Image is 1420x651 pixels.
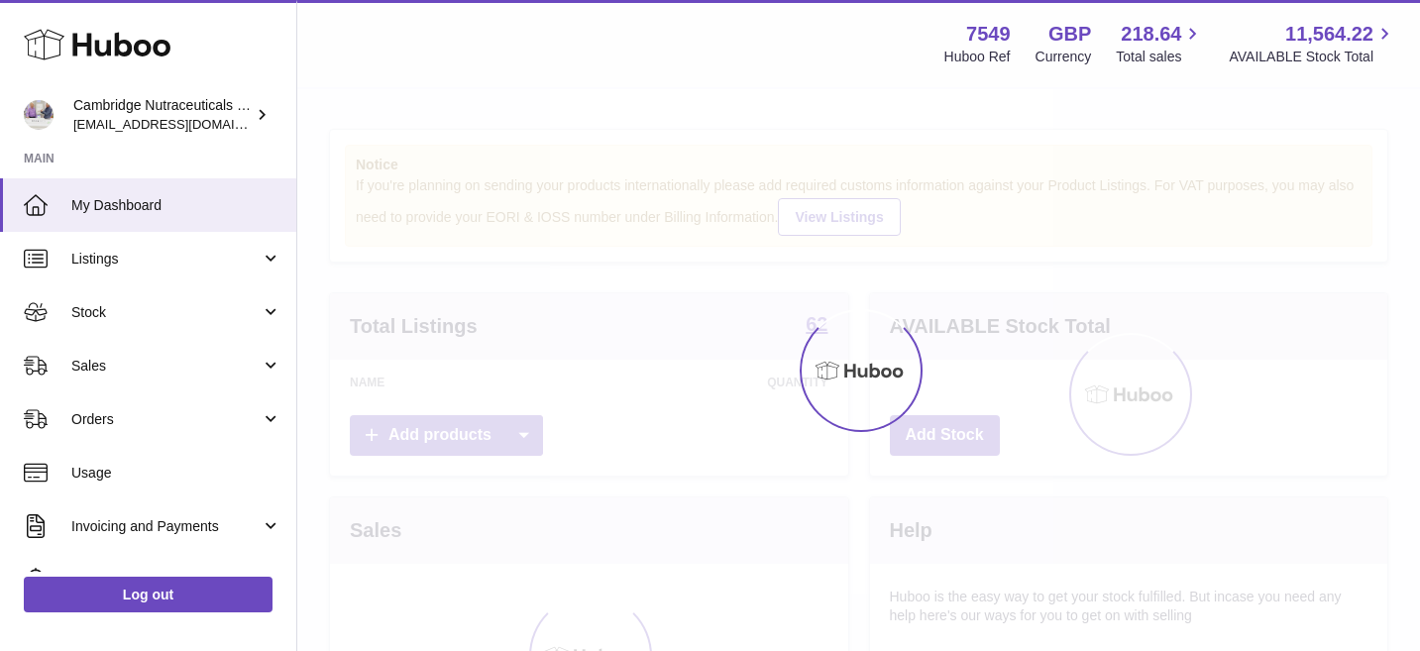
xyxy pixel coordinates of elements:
div: Currency [1036,48,1092,66]
span: Cases [71,571,281,590]
span: Sales [71,357,261,376]
a: Log out [24,577,273,612]
strong: GBP [1048,21,1091,48]
span: [EMAIL_ADDRESS][DOMAIN_NAME] [73,116,291,132]
span: Listings [71,250,261,269]
strong: 7549 [966,21,1011,48]
img: qvc@camnutra.com [24,100,54,130]
div: Cambridge Nutraceuticals Ltd [73,96,252,134]
span: 218.64 [1121,21,1181,48]
span: Orders [71,410,261,429]
a: 11,564.22 AVAILABLE Stock Total [1229,21,1396,66]
div: Huboo Ref [944,48,1011,66]
span: 11,564.22 [1285,21,1373,48]
span: Total sales [1116,48,1204,66]
span: My Dashboard [71,196,281,215]
a: 218.64 Total sales [1116,21,1204,66]
span: Stock [71,303,261,322]
span: Usage [71,464,281,483]
span: AVAILABLE Stock Total [1229,48,1396,66]
span: Invoicing and Payments [71,517,261,536]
